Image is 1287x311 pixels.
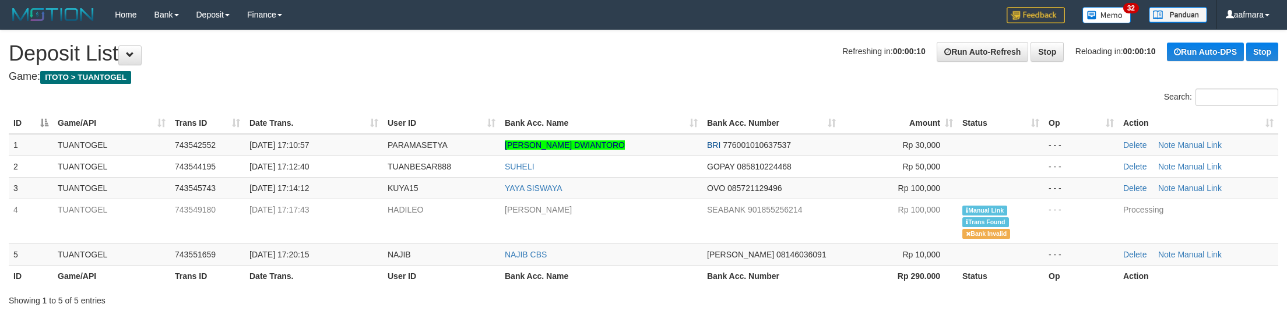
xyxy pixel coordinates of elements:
[9,177,53,199] td: 3
[1177,250,1222,259] a: Manual Link
[500,112,702,134] th: Bank Acc. Name: activate to sort column ascending
[1044,177,1119,199] td: - - -
[9,112,53,134] th: ID: activate to sort column descending
[505,140,625,150] a: [PERSON_NAME] DWIANTORO
[1246,43,1278,61] a: Stop
[1149,7,1207,23] img: panduan.png
[1158,140,1176,150] a: Note
[1158,250,1176,259] a: Note
[937,42,1028,62] a: Run Auto-Refresh
[707,140,720,150] span: BRI
[898,205,940,214] span: Rp 100,000
[249,140,309,150] span: [DATE] 17:10:57
[505,183,562,193] a: YAYA SISWAYA
[727,183,782,193] span: Copy 085721129496 to clipboard
[505,250,547,259] a: NAJIB CBS
[53,199,170,243] td: TUANTOGEL
[53,243,170,265] td: TUANTOGEL
[249,162,309,171] span: [DATE] 17:12:40
[1123,140,1147,150] a: Delete
[1044,155,1119,177] td: - - -
[1164,89,1278,106] label: Search:
[175,140,216,150] span: 743542552
[902,140,940,150] span: Rp 30,000
[902,250,940,259] span: Rp 10,000
[505,162,535,171] a: SUHELI
[902,162,940,171] span: Rp 50,000
[175,250,216,259] span: 743551659
[748,205,802,214] span: Copy 901855256214 to clipboard
[776,250,827,259] span: Copy 08146036091 to clipboard
[723,140,791,150] span: Copy 776001010637537 to clipboard
[53,177,170,199] td: TUANTOGEL
[9,199,53,243] td: 4
[388,140,448,150] span: PARAMASETYA
[962,229,1010,239] span: Bank is not match
[702,112,841,134] th: Bank Acc. Number: activate to sort column ascending
[707,162,734,171] span: GOPAY
[170,265,245,287] th: Trans ID
[9,134,53,156] td: 1
[1044,243,1119,265] td: - - -
[245,265,383,287] th: Date Trans.
[962,206,1007,215] span: Manually Linked
[1119,199,1278,243] td: Processing
[1123,183,1147,193] a: Delete
[170,112,245,134] th: Trans ID: activate to sort column ascending
[898,183,940,193] span: Rp 100,000
[1158,162,1176,171] a: Note
[1031,42,1064,62] a: Stop
[1123,162,1147,171] a: Delete
[1167,43,1244,61] a: Run Auto-DPS
[505,205,572,214] a: [PERSON_NAME]
[1044,199,1119,243] td: - - -
[1123,250,1147,259] a: Delete
[1177,162,1222,171] a: Manual Link
[841,112,958,134] th: Amount: activate to sort column ascending
[1177,140,1222,150] a: Manual Link
[249,250,309,259] span: [DATE] 17:20:15
[958,265,1044,287] th: Status
[175,162,216,171] span: 743544195
[9,243,53,265] td: 5
[702,265,841,287] th: Bank Acc. Number
[383,265,500,287] th: User ID
[388,250,411,259] span: NAJIB
[842,47,925,56] span: Refreshing in:
[388,205,423,214] span: HADILEO
[249,205,309,214] span: [DATE] 17:17:43
[1123,47,1156,56] strong: 00:00:10
[1044,134,1119,156] td: - - -
[9,290,528,306] div: Showing 1 to 5 of 5 entries
[962,217,1009,227] span: Similar transaction found
[245,112,383,134] th: Date Trans.: activate to sort column ascending
[1082,7,1131,23] img: Button%20Memo.svg
[1007,7,1065,23] img: Feedback.jpg
[1158,183,1176,193] a: Note
[500,265,702,287] th: Bank Acc. Name
[1195,89,1278,106] input: Search:
[53,134,170,156] td: TUANTOGEL
[707,183,725,193] span: OVO
[9,71,1278,83] h4: Game:
[9,6,97,23] img: MOTION_logo.png
[1044,112,1119,134] th: Op: activate to sort column ascending
[9,265,53,287] th: ID
[40,71,131,84] span: ITOTO > TUANTOGEL
[737,162,791,171] span: Copy 085810224468 to clipboard
[9,42,1278,65] h1: Deposit List
[9,155,53,177] td: 2
[1123,3,1139,13] span: 32
[707,250,774,259] span: [PERSON_NAME]
[958,112,1044,134] th: Status: activate to sort column ascending
[1044,265,1119,287] th: Op
[841,265,958,287] th: Rp 290.000
[1119,265,1278,287] th: Action
[53,265,170,287] th: Game/API
[383,112,500,134] th: User ID: activate to sort column ascending
[1119,112,1278,134] th: Action: activate to sort column ascending
[388,162,451,171] span: TUANBESAR888
[249,183,309,193] span: [DATE] 17:14:12
[53,112,170,134] th: Game/API: activate to sort column ascending
[53,155,170,177] td: TUANTOGEL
